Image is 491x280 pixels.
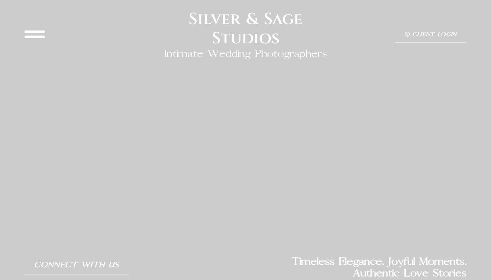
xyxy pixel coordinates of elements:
a: Connect With Us [25,256,129,274]
span: Connect With Us [34,261,119,269]
h2: Silver & Sage Studios [154,10,338,48]
h2: Intimate Wedding Photographers [164,48,327,60]
h2: Timeless Elegance. Joyful Moments. Authentic Love Stories [245,256,466,279]
a: Client Login [395,27,466,43]
span: Client Login [412,32,457,38]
